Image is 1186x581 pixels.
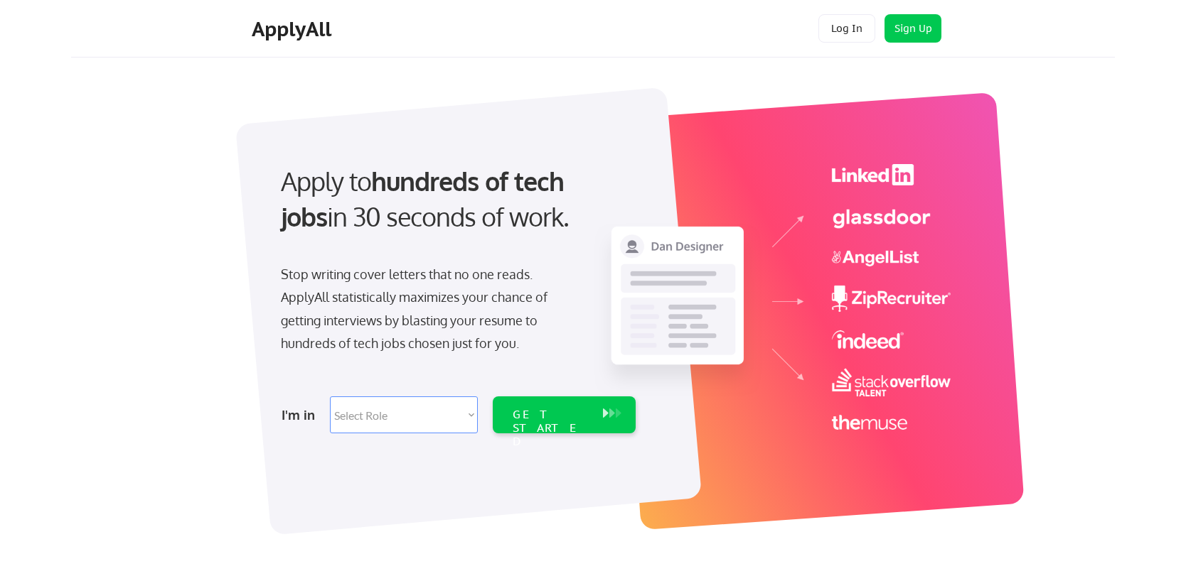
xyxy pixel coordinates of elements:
[513,408,589,449] div: GET STARTED
[281,263,573,355] div: Stop writing cover letters that no one reads. ApplyAll statistically maximizes your chance of get...
[281,163,630,235] div: Apply to in 30 seconds of work.
[252,17,336,41] div: ApplyAll
[885,14,941,43] button: Sign Up
[282,403,321,426] div: I'm in
[281,165,570,232] strong: hundreds of tech jobs
[818,14,875,43] button: Log In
